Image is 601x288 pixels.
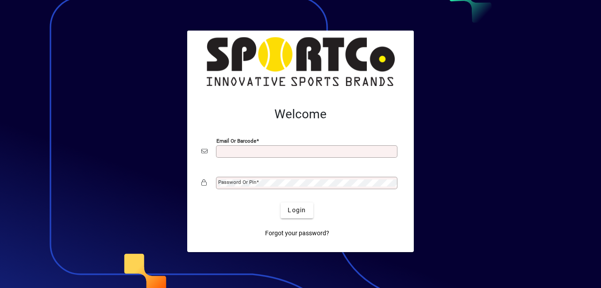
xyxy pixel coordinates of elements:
mat-label: Email or Barcode [216,137,256,144]
span: Forgot your password? [265,229,329,238]
h2: Welcome [201,107,400,122]
span: Login [288,206,306,215]
mat-label: Password or Pin [218,179,256,185]
button: Login [281,202,313,218]
a: Forgot your password? [262,226,333,241]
